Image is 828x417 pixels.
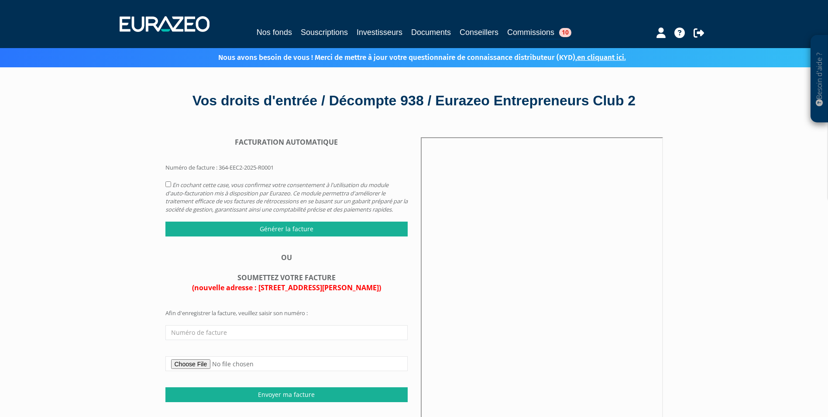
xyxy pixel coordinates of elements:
div: OU SOUMETTEZ VOTRE FACTURE [165,253,408,292]
input: Générer la facture [165,222,408,236]
img: 1732889491-logotype_eurazeo_blanc_rvb.png [120,16,210,32]
a: Documents [411,26,451,38]
div: FACTURATION AUTOMATIQUE [165,137,408,147]
div: Vos droits d'entrée / Décompte 938 / Eurazeo Entrepreneurs Club 2 [165,91,663,111]
p: Besoin d'aide ? [814,40,825,118]
a: en cliquant ici. [577,53,626,62]
a: Commissions10 [507,26,571,40]
em: En cochant cette case, vous confirmez votre consentement à l'utilisation du module d'auto-factura... [165,181,408,213]
span: (nouvelle adresse : [STREET_ADDRESS][PERSON_NAME]) [192,283,381,292]
form: Afin d'enregistrer la facture, veuillez saisir son numéro : [165,309,408,402]
span: 10 [559,28,571,37]
a: Nos fonds [257,26,292,38]
p: Nous avons besoin de vous ! Merci de mettre à jour votre questionnaire de connaissance distribute... [193,50,626,63]
input: Numéro de facture [165,325,408,340]
a: Souscriptions [301,26,348,38]
form: Numéro de facture : 364-EEC2-2025-R0001 [165,137,408,180]
a: Conseillers [460,26,498,38]
a: Investisseurs [357,26,402,38]
input: Envoyer ma facture [165,387,408,402]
